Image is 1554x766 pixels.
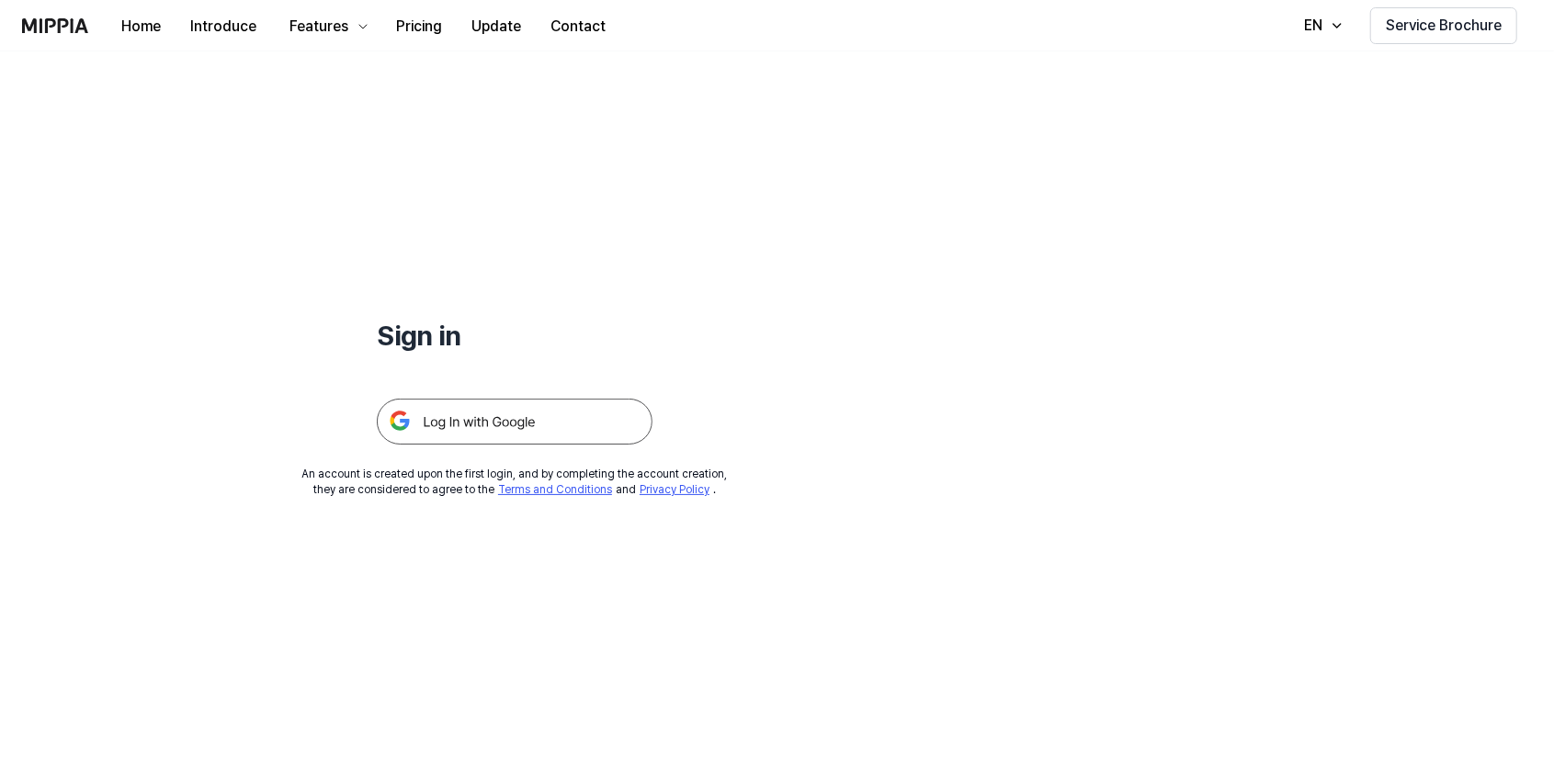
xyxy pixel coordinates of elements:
[498,483,612,496] a: Terms and Conditions
[302,467,728,498] div: An account is created upon the first login, and by completing the account creation, they are cons...
[381,8,457,45] button: Pricing
[107,8,176,45] button: Home
[286,16,352,38] div: Features
[1300,15,1326,37] div: EN
[22,18,88,33] img: logo
[271,8,381,45] button: Features
[457,8,536,45] button: Update
[176,8,271,45] button: Introduce
[377,399,652,445] img: 구글 로그인 버튼
[640,483,709,496] a: Privacy Policy
[377,316,652,355] h1: Sign in
[457,1,536,51] a: Update
[536,8,620,45] button: Contact
[1286,7,1355,44] button: EN
[1370,7,1517,44] button: Service Brochure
